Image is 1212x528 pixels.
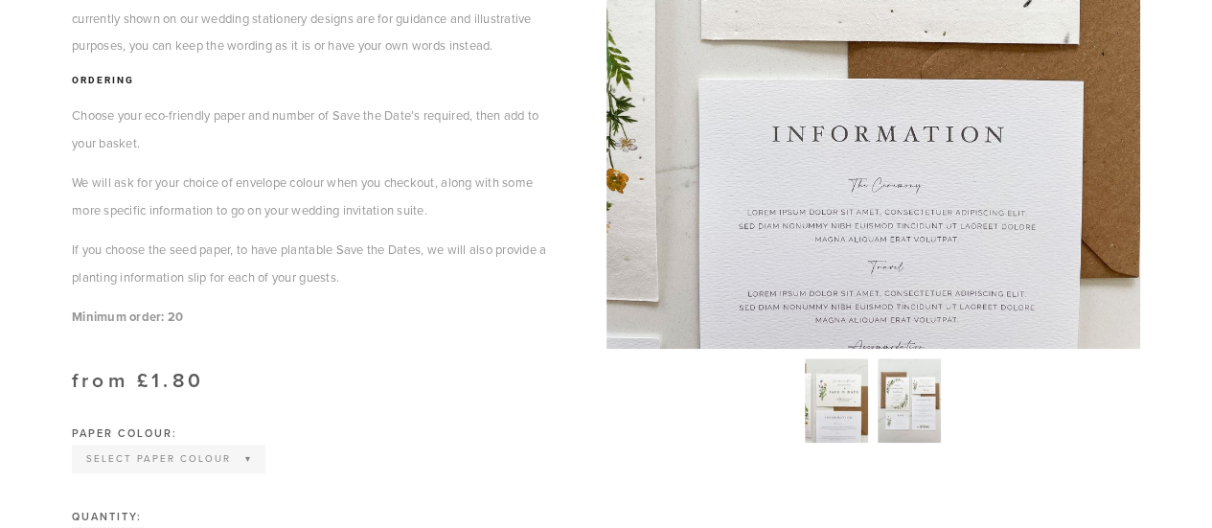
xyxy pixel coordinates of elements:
p: We will ask for your choice of envelope colour when you checkout, along with some more specific i... [72,169,559,223]
div: Quantity: [72,512,559,522]
p: If you choose the seed paper, to have plantable Save the Dates, we will also provide a planting i... [72,236,559,290]
strong: Minimum order: 20 [72,308,183,326]
div: from £1.80 [72,370,559,390]
div: Paper Colour: [72,428,265,439]
img: save-the-date.jpg [805,358,868,443]
img: wildflower-invite-web.jpg [878,358,941,443]
select: Select Paper Colour [74,447,263,471]
p: Choose your eco-friendly paper and number of Save the Date’s required, then add to your basket. [72,102,559,156]
h3: Ordering [72,72,559,89]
